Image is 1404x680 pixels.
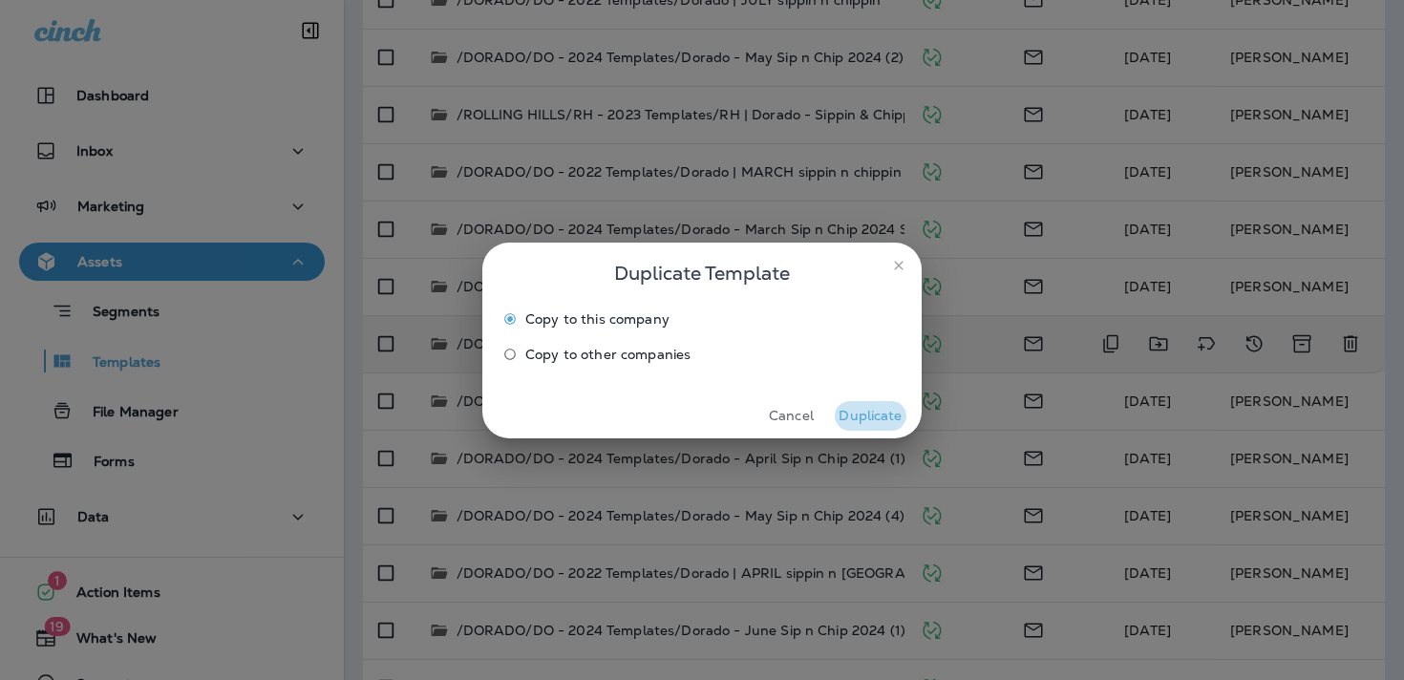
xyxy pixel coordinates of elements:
button: Duplicate [835,401,906,431]
span: Copy to other companies [525,347,691,362]
span: Duplicate Template [614,258,790,288]
span: Copy to this company [525,311,670,327]
button: Cancel [755,401,827,431]
button: close [883,250,914,281]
